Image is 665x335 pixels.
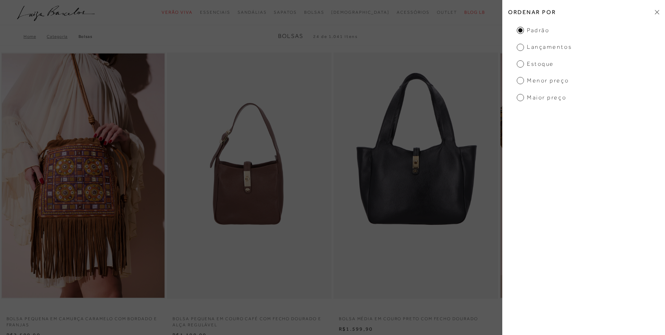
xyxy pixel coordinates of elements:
[437,10,457,15] span: Outlet
[333,312,498,322] a: BOLSA MÉDIA EM COURO PRETO COM FECHO DOURADO
[2,53,165,298] a: BOLSA PEQUENA EM CAMURÇA CARAMELO COM BORDADO E FRANJAS BOLSA PEQUENA EM CAMURÇA CARAMELO COM BOR...
[464,10,485,15] span: BLOG LB
[517,43,572,51] span: Lançamentos
[437,6,457,19] a: categoryNavScreenReaderText
[313,34,358,39] span: 24 de 1.041 itens
[397,6,430,19] a: categoryNavScreenReaderText
[200,6,230,19] a: categoryNavScreenReaderText
[162,6,193,19] a: categoryNavScreenReaderText
[278,33,303,39] span: Bolsas
[24,34,47,39] a: Home
[517,26,549,34] span: Padrão
[168,53,331,298] img: BOLSA PEQUENA EM COURO CAFÉ COM FECHO DOURADO E ALÇA REGULÁVEL
[339,326,373,332] span: R$1.599,90
[517,77,569,85] span: Menor preço
[334,53,497,298] a: BOLSA MÉDIA EM COURO PRETO COM FECHO DOURADO BOLSA MÉDIA EM COURO PRETO COM FECHO DOURADO
[517,60,554,68] span: Estoque
[517,94,566,102] span: Maior preço
[331,6,389,19] a: noSubCategoriesText
[200,10,230,15] span: Essenciais
[167,312,332,328] a: BOLSA PEQUENA EM COURO CAFÉ COM FECHO DOURADO E ALÇA REGULÁVEL
[274,10,297,15] span: Sapatos
[502,4,665,21] h2: Ordenar por
[238,10,267,15] span: Sandálias
[238,6,267,19] a: categoryNavScreenReaderText
[397,10,430,15] span: Acessórios
[2,53,165,298] img: BOLSA PEQUENA EM CAMURÇA CARAMELO COM BORDADO E FRANJAS
[331,10,389,15] span: [DEMOGRAPHIC_DATA]
[1,312,166,328] a: BOLSA PEQUENA EM CAMURÇA CARAMELO COM BORDADO E FRANJAS
[334,53,497,298] img: BOLSA MÉDIA EM COURO PRETO COM FECHO DOURADO
[47,34,78,39] a: Categoria
[500,312,664,328] a: BOLSA MÉDIA CARAMELO EM COURO COM APLICAÇÃO DE FRANJAS E ALÇA TRAMADA
[304,6,324,19] a: categoryNavScreenReaderText
[500,53,664,298] a: BOLSA MÉDIA CARAMELO EM COURO COM APLICAÇÃO DE FRANJAS E ALÇA TRAMADA BOLSA MÉDIA CARAMELO EM COU...
[162,10,193,15] span: Verão Viva
[78,34,93,39] a: Bolsas
[464,6,485,19] a: BLOG LB
[304,10,324,15] span: Bolsas
[168,53,331,298] a: BOLSA PEQUENA EM COURO CAFÉ COM FECHO DOURADO E ALÇA REGULÁVEL BOLSA PEQUENA EM COURO CAFÉ COM FE...
[274,6,297,19] a: categoryNavScreenReaderText
[500,53,664,298] img: BOLSA MÉDIA CARAMELO EM COURO COM APLICAÇÃO DE FRANJAS E ALÇA TRAMADA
